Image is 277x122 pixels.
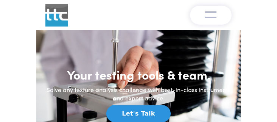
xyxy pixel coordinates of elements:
[45,4,68,27] img: ttc_logo_1x1_v1.0.png
[205,9,216,19] img: menu-v1.0.png
[45,67,232,82] h1: Your testing tools & team.
[190,6,232,25] button: Toggle navigation
[45,85,232,102] h6: Solve any texture analysis challenge with best-in-class instruments and expert advice.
